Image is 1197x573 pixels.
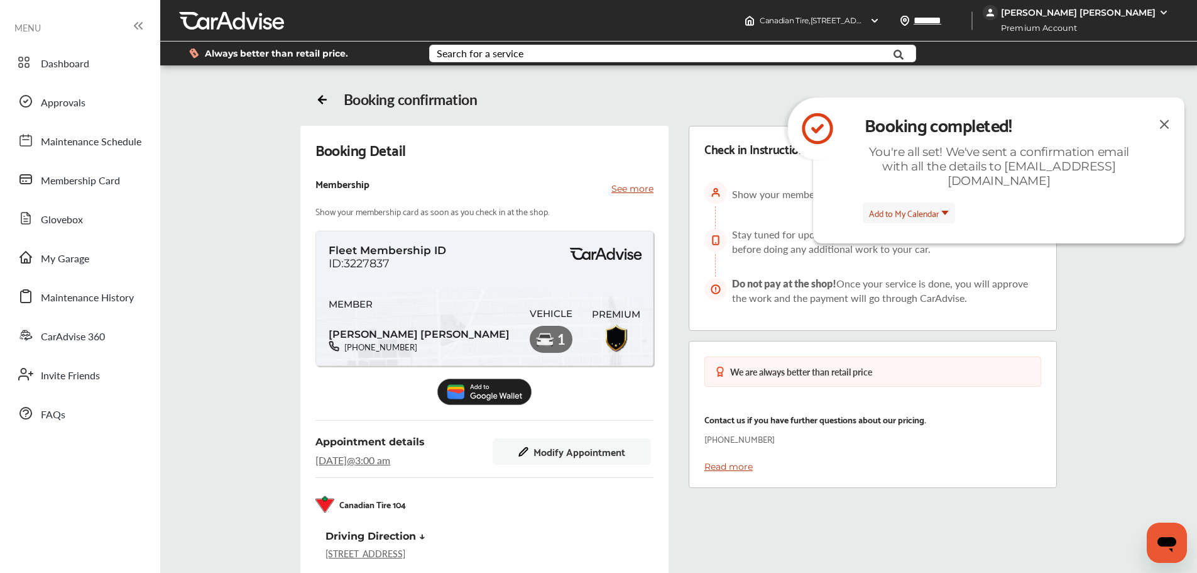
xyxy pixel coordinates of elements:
[437,379,532,404] img: Add_to_Google_Wallet.5c177d4c.svg
[41,212,83,228] span: Glovebox
[344,91,478,108] div: Booking confirmation
[329,319,510,341] span: [PERSON_NAME] [PERSON_NAME]
[730,367,872,376] div: We are always better than retail price
[611,182,653,195] p: See more
[315,496,334,512] img: logo-canadian-tire.png
[41,329,105,345] span: CarAdvise 360
[971,11,973,30] img: header-divider.bc55588e.svg
[41,173,120,189] span: Membership Card
[535,330,555,350] img: car-premium.a04fffcd.svg
[339,341,417,353] span: [PHONE_NUMBER]
[325,547,405,560] a: [STREET_ADDRESS]
[41,134,141,150] span: Maintenance Schedule
[11,46,148,79] a: Dashboard
[41,251,89,267] span: My Garage
[205,49,348,58] span: Always better than retail price.
[530,308,572,320] span: VEHICLE
[315,453,347,467] span: [DATE]
[732,276,1028,305] span: Once your service is done, you will approve the work and the payment will go through CarAdvise.
[329,299,510,310] span: MEMBER
[11,280,148,313] a: Maintenance History
[704,431,775,446] p: [PHONE_NUMBER]
[863,203,955,223] button: Add to My Calendar
[568,248,643,260] img: BasicPremiumLogo.8d547ee0.svg
[41,407,65,423] span: FAQs
[325,530,425,542] div: Driving Direction ↓
[1001,7,1156,18] div: [PERSON_NAME] [PERSON_NAME]
[1147,523,1187,563] iframe: Button to launch messaging window
[865,109,1134,139] div: Booking completed!
[41,368,100,384] span: Invite Friends
[329,257,390,270] span: ID:3227837
[732,187,1008,201] span: Show your membership card at the store as soon as you arrive.
[869,206,939,220] span: Add to My Calendar
[14,23,41,33] span: MENU
[41,56,89,72] span: Dashboard
[870,16,880,26] img: header-down-arrow.9dd2ce7d.svg
[347,453,355,467] span: @
[732,277,836,289] span: Do not pay at the shop!
[11,241,148,274] a: My Garage
[11,163,148,196] a: Membership Card
[339,497,406,511] p: Canadian Tire 104
[315,436,425,448] span: Appointment details
[11,397,148,430] a: FAQs
[900,16,910,26] img: location_vector.a44bc228.svg
[1157,116,1172,132] img: close-icon.a004319c.svg
[315,141,406,159] div: Booking Detail
[11,358,148,391] a: Invite Friends
[745,16,755,26] img: header-home-logo.8d720a4f.svg
[355,453,390,467] span: 3:00 am
[704,461,753,472] a: Read more
[11,202,148,235] a: Glovebox
[329,244,446,257] span: Fleet Membership ID
[189,48,199,58] img: dollor_label_vector.a70140d1.svg
[41,95,85,111] span: Approvals
[1159,8,1169,18] img: WGsFRI8htEPBVLJbROoPRyZpYNWhNONpIPPETTm6eUC0GeLEiAAAAAElFTkSuQmCC
[315,204,549,218] p: Show your membership card as soon as you check in at the shop.
[984,21,1086,35] span: Premium Account
[983,5,998,20] img: jVpblrzwTbfkPYzPPzSLxeg0AAAAASUVORK5CYII=
[533,446,625,457] span: Modify Appointment
[11,85,148,118] a: Approvals
[704,412,926,426] p: Contact us if you have further questions about our pricing.
[715,367,725,377] img: medal-badge-icon.048288b6.svg
[592,309,640,320] span: PREMIUM
[329,341,339,352] img: phone-black.37208b07.svg
[493,438,651,465] button: Modify Appointment
[732,227,1023,256] span: Stay tuned for updates on your service. The store will contact you before doing any additional wo...
[788,97,847,160] img: icon-check-circle.92f6e2ec.svg
[557,331,566,347] span: 1
[704,142,805,156] div: Check in Instruction
[760,16,978,25] span: Canadian Tire , [STREET_ADDRESS] STRATHROY , ON N7G 2P8
[11,319,148,352] a: CarAdvise 360
[858,145,1140,188] div: You're all set! We've sent a confirmation email with all the details to [EMAIL_ADDRESS][DOMAIN_NAME]
[41,290,134,306] span: Maintenance History
[602,323,630,353] img: Premiumbadge.10c2a128.svg
[11,124,148,157] a: Maintenance Schedule
[437,48,523,58] div: Search for a service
